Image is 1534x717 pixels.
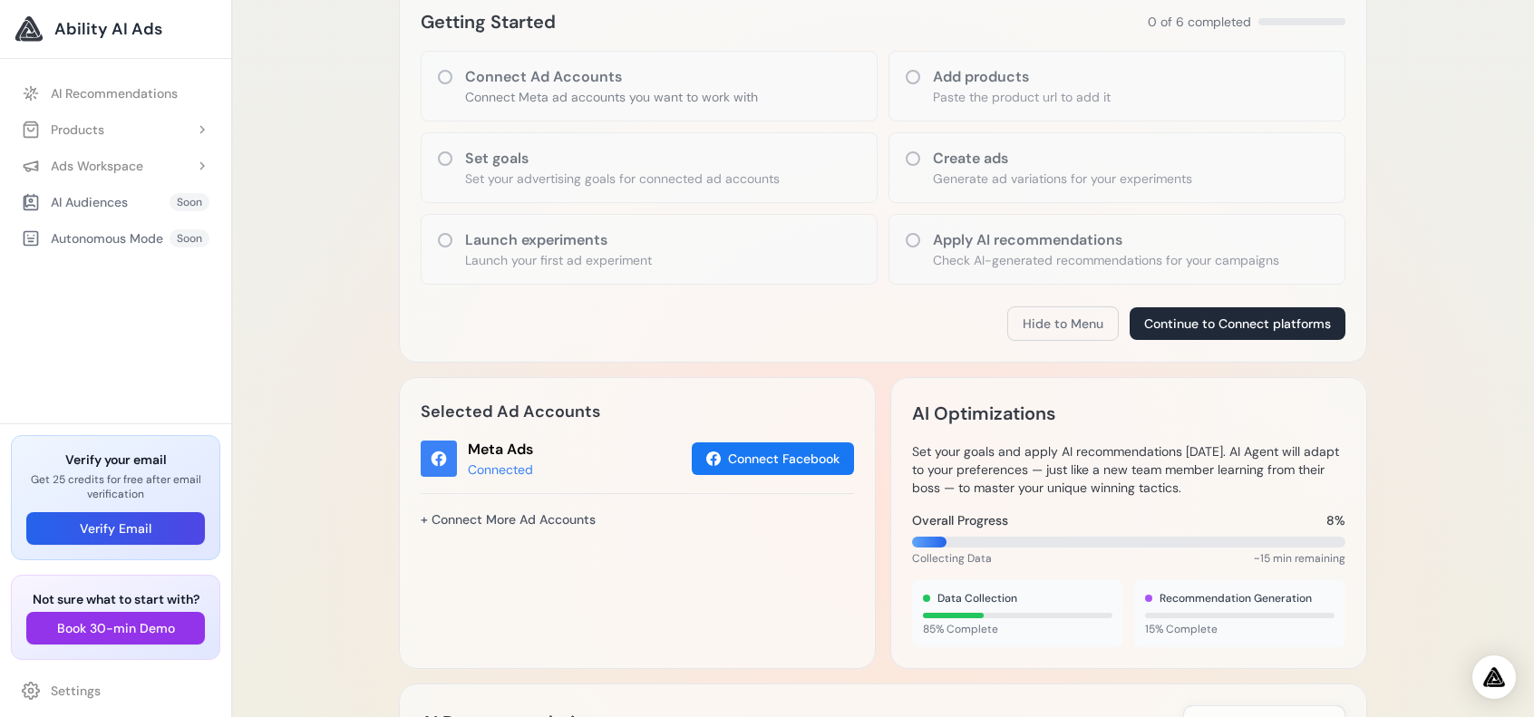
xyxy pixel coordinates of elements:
button: Continue to Connect platforms [1130,307,1345,340]
h3: Add products [933,66,1111,88]
span: Collecting Data [912,551,992,566]
p: Set your advertising goals for connected ad accounts [465,170,780,188]
button: Verify Email [26,512,205,545]
span: 0 of 6 completed [1148,13,1251,31]
button: Ads Workspace [11,150,220,182]
div: Autonomous Mode [22,229,163,247]
h3: Apply AI recommendations [933,229,1279,251]
h3: Set goals [465,148,780,170]
p: Get 25 credits for free after email verification [26,472,205,501]
button: Products [11,113,220,146]
a: + Connect More Ad Accounts [421,504,596,535]
p: Connect Meta ad accounts you want to work with [465,88,758,106]
a: AI Recommendations [11,77,220,110]
a: Settings [11,674,220,707]
span: 85% Complete [923,622,1112,636]
h3: Verify your email [26,451,205,469]
span: ~15 min remaining [1254,551,1345,566]
span: Data Collection [937,591,1017,606]
span: Ability AI Ads [54,16,162,42]
p: Set your goals and apply AI recommendations [DATE]. AI Agent will adapt to your preferences — jus... [912,442,1345,497]
span: Recommendation Generation [1160,591,1312,606]
p: Generate ad variations for your experiments [933,170,1192,188]
h2: AI Optimizations [912,399,1055,428]
div: Open Intercom Messenger [1472,655,1516,699]
button: Book 30-min Demo [26,612,205,644]
h3: Not sure what to start with? [26,590,205,608]
p: Launch your first ad experiment [465,251,652,269]
div: Ads Workspace [22,157,143,175]
span: Soon [170,193,209,211]
h3: Create ads [933,148,1192,170]
div: AI Audiences [22,193,128,211]
span: Overall Progress [912,511,1008,529]
h2: Selected Ad Accounts [421,399,854,424]
span: 15% Complete [1145,622,1335,636]
p: Check AI-generated recommendations for your campaigns [933,251,1279,269]
div: Connected [468,460,533,479]
p: Paste the product url to add it [933,88,1111,106]
button: Connect Facebook [692,442,854,475]
h3: Launch experiments [465,229,652,251]
span: Soon [170,229,209,247]
button: Hide to Menu [1007,306,1119,341]
div: Products [22,121,104,139]
div: Meta Ads [468,439,533,460]
h3: Connect Ad Accounts [465,66,758,88]
a: Ability AI Ads [15,15,217,44]
span: 8% [1326,511,1345,529]
h2: Getting Started [421,7,556,36]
